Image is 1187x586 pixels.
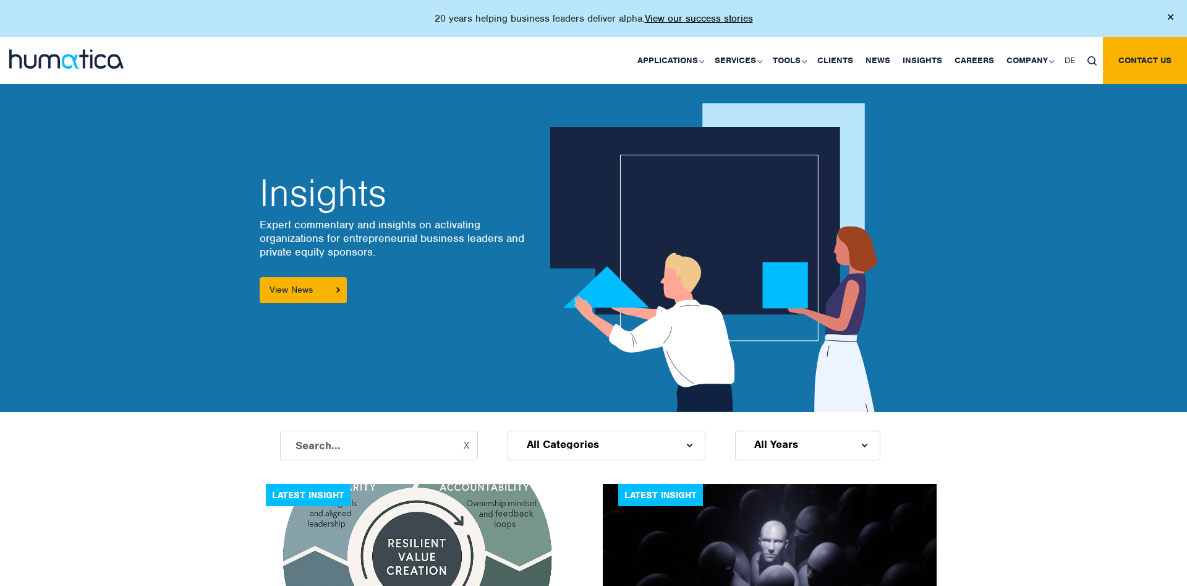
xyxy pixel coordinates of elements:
input: Search... [280,431,478,460]
a: Company [1000,37,1058,84]
p: Expert commentary and insights on activating organizations for entrepreneurial business leaders a... [260,218,525,259]
img: logo [9,50,124,69]
button: X [464,441,469,450]
h2: Insights [260,175,525,212]
a: DE [1058,37,1081,84]
img: d_arroww [687,444,692,447]
a: News [859,37,896,84]
img: search_icon [1087,56,1097,66]
img: d_arroww [862,444,867,447]
a: Insights [896,37,948,84]
a: Contact us [1103,37,1187,84]
a: Clients [811,37,859,84]
div: Latest Insight [266,484,351,506]
a: Careers [948,37,1000,84]
span: DE [1065,55,1075,66]
span: All Years [754,439,798,449]
p: 20 years helping business leaders deliver alpha. [435,12,753,25]
span: All Categories [527,439,599,449]
img: about_banner1 [550,103,891,412]
a: Applications [631,37,708,84]
div: Latest Insight [618,484,703,506]
a: Tools [767,37,811,84]
a: Services [708,37,767,84]
img: arrowicon [336,287,340,293]
a: View News [260,277,347,303]
a: View our success stories [645,12,753,25]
